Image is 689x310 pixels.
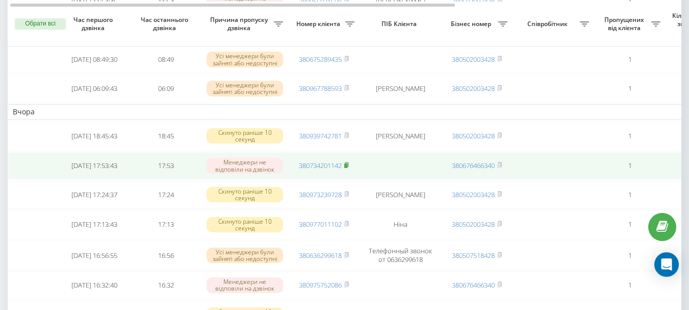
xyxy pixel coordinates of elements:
a: 380975752086 [299,280,342,290]
td: [DATE] 17:53:43 [59,152,130,179]
div: Усі менеджери були зайняті або недоступні [207,52,283,67]
a: 380973239728 [299,190,342,199]
a: 380507518428 [452,251,495,260]
td: [DATE] 06:09:43 [59,75,130,102]
a: 380977011102 [299,220,342,229]
td: Телефонный звонок от 0636299618 [360,241,441,270]
span: Співробітник [518,20,580,28]
span: Час останнього дзвінка [138,16,193,32]
div: Усі менеджери були зайняті або недоступні [207,248,283,263]
td: 17:53 [130,152,201,179]
a: 380502003428 [452,131,495,140]
td: 18:45 [130,122,201,150]
a: 380636299618 [299,251,342,260]
td: [DATE] 17:13:43 [59,210,130,239]
button: Обрати всі [15,18,66,30]
td: 1 [594,241,666,270]
span: Час першого дзвінка [67,16,122,32]
td: 08:49 [130,46,201,73]
td: 16:32 [130,272,201,299]
td: [DATE] 18:45:43 [59,122,130,150]
span: Причина пропуску дзвінка [207,16,274,32]
td: 1 [594,46,666,73]
span: ПІБ Клієнта [368,20,432,28]
div: Менеджери не відповіли на дзвінок [207,158,283,173]
a: 380675289435 [299,55,342,64]
a: 380967788593 [299,84,342,93]
td: 1 [594,75,666,102]
td: 1 [594,152,666,179]
td: [DATE] 16:56:55 [59,241,130,270]
td: 1 [594,122,666,150]
td: [DATE] 08:49:30 [59,46,130,73]
td: 16:56 [130,241,201,270]
a: 380676466340 [452,280,495,290]
td: Ніна [360,210,441,239]
td: [PERSON_NAME] [360,75,441,102]
a: 380939742781 [299,131,342,140]
div: Усі менеджери були зайняті або недоступні [207,81,283,96]
td: 06:09 [130,75,201,102]
a: 380502003428 [452,55,495,64]
td: [PERSON_NAME] [360,181,441,208]
td: [PERSON_NAME] [360,122,441,150]
div: Скинуто раніше 10 секунд [207,187,283,202]
a: 380676466340 [452,161,495,170]
td: 17:13 [130,210,201,239]
div: Скинуто раніше 10 секунд [207,217,283,232]
td: [DATE] 17:24:37 [59,181,130,208]
span: Бізнес номер [446,20,498,28]
div: Скинуто раніше 10 секунд [207,128,283,144]
span: Пропущених від клієнта [599,16,651,32]
td: 1 [594,210,666,239]
td: [DATE] 16:32:40 [59,272,130,299]
a: 380734201142 [299,161,342,170]
td: 1 [594,181,666,208]
a: 380502003428 [452,190,495,199]
td: 1 [594,272,666,299]
a: 380502003428 [452,220,495,229]
div: Менеджери не відповіли на дзвінок [207,277,283,293]
span: Номер клієнта [293,20,345,28]
div: Open Intercom Messenger [654,252,679,277]
a: 380502003428 [452,84,495,93]
td: 17:24 [130,181,201,208]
